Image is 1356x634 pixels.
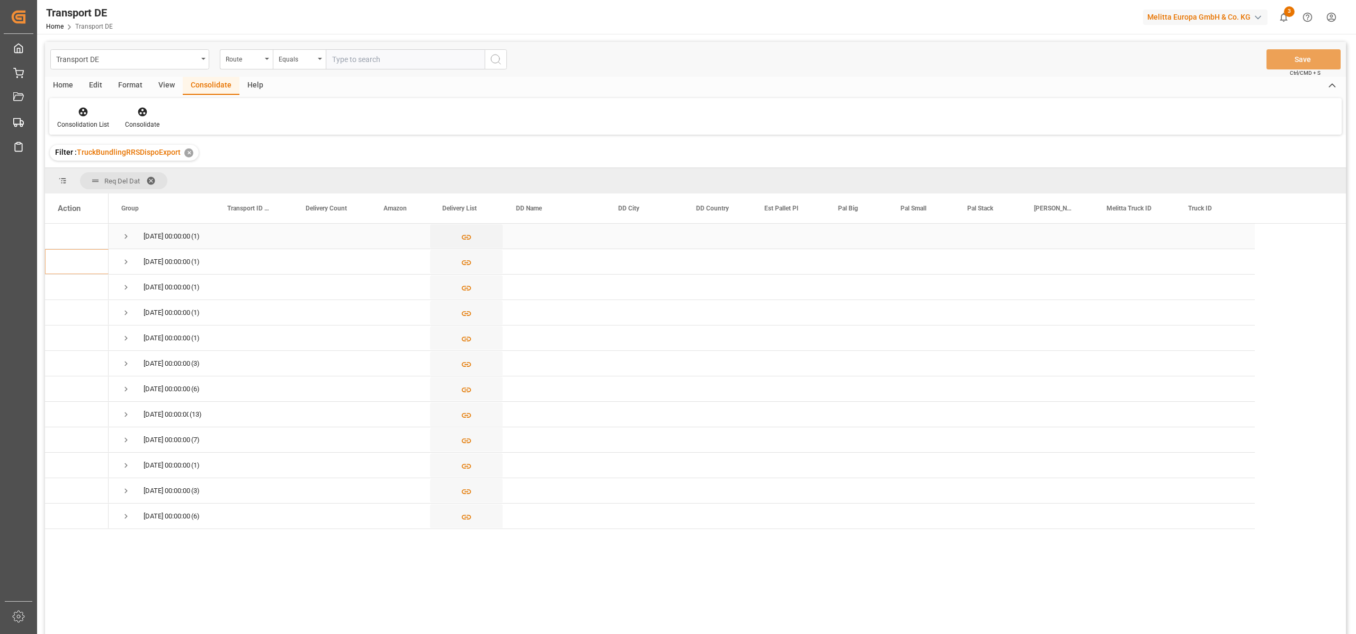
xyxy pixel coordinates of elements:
[57,120,109,129] div: Consolidation List
[1143,10,1268,25] div: Melitta Europa GmbH & Co. KG
[1284,6,1295,17] span: 3
[191,224,200,249] span: (1)
[838,205,858,212] span: Pal Big
[144,301,190,325] div: [DATE] 00:00:00
[144,351,190,376] div: [DATE] 00:00:00
[144,428,190,452] div: [DATE] 00:00:00
[279,52,315,64] div: Equals
[226,52,262,64] div: Route
[191,275,200,300] span: (1)
[144,275,190,300] div: [DATE] 00:00:00
[45,275,109,300] div: Press SPACE to select this row.
[383,205,407,212] span: Amazon
[46,5,113,21] div: Transport DE
[144,504,190,529] div: [DATE] 00:00:00
[220,49,273,69] button: open menu
[1266,49,1341,69] button: Save
[144,250,190,274] div: [DATE] 00:00:00
[144,453,190,478] div: [DATE] 00:00:00
[485,49,507,69] button: search button
[104,177,140,185] span: Req Del Dat
[109,249,1255,275] div: Press SPACE to select this row.
[183,77,239,95] div: Consolidate
[109,504,1255,529] div: Press SPACE to select this row.
[239,77,271,95] div: Help
[184,148,193,157] div: ✕
[45,77,81,95] div: Home
[227,205,271,212] span: Transport ID Logward
[121,205,139,212] span: Group
[967,205,993,212] span: Pal Stack
[109,300,1255,325] div: Press SPACE to select this row.
[618,205,639,212] span: DD City
[109,325,1255,351] div: Press SPACE to select this row.
[144,377,190,401] div: [DATE] 00:00:00
[150,77,183,95] div: View
[1143,7,1272,27] button: Melitta Europa GmbH & Co. KG
[306,205,347,212] span: Delivery Count
[109,224,1255,249] div: Press SPACE to select this row.
[45,504,109,529] div: Press SPACE to select this row.
[56,52,198,65] div: Transport DE
[190,402,202,427] span: (13)
[45,249,109,275] div: Press SPACE to select this row.
[110,77,150,95] div: Format
[1296,5,1319,29] button: Help Center
[46,23,64,30] a: Home
[144,479,190,503] div: [DATE] 00:00:00
[45,453,109,478] div: Press SPACE to select this row.
[45,325,109,351] div: Press SPACE to select this row.
[144,224,190,249] div: [DATE] 00:00:00
[45,300,109,325] div: Press SPACE to select this row.
[81,77,110,95] div: Edit
[55,148,77,156] span: Filter :
[191,479,200,503] span: (3)
[45,402,109,427] div: Press SPACE to select this row.
[77,148,181,156] span: TruckBundlingRRSDispoExport
[58,204,81,213] div: Action
[109,402,1255,427] div: Press SPACE to select this row.
[1034,205,1072,212] span: [PERSON_NAME]
[109,376,1255,402] div: Press SPACE to select this row.
[696,205,729,212] span: DD Country
[191,351,200,376] span: (3)
[125,120,159,129] div: Consolidate
[109,478,1255,504] div: Press SPACE to select this row.
[109,453,1255,478] div: Press SPACE to select this row.
[191,250,200,274] span: (1)
[50,49,209,69] button: open menu
[45,224,109,249] div: Press SPACE to select this row.
[45,478,109,504] div: Press SPACE to select this row.
[144,326,190,350] div: [DATE] 00:00:00
[900,205,926,212] span: Pal Small
[191,453,200,478] span: (1)
[326,49,485,69] input: Type to search
[1188,205,1212,212] span: Truck ID
[191,326,200,350] span: (1)
[109,427,1255,453] div: Press SPACE to select this row.
[191,301,200,325] span: (1)
[109,351,1255,376] div: Press SPACE to select this row.
[191,377,200,401] span: (6)
[109,275,1255,300] div: Press SPACE to select this row.
[764,205,798,212] span: Est Pallet Pl
[191,504,200,529] span: (6)
[45,376,109,402] div: Press SPACE to select this row.
[144,402,189,427] div: [DATE] 00:00:00
[1290,69,1321,77] span: Ctrl/CMD + S
[191,428,200,452] span: (7)
[45,427,109,453] div: Press SPACE to select this row.
[1272,5,1296,29] button: show 3 new notifications
[273,49,326,69] button: open menu
[1107,205,1152,212] span: Melitta Truck ID
[45,351,109,376] div: Press SPACE to select this row.
[442,205,477,212] span: Delivery List
[516,205,542,212] span: DD Name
